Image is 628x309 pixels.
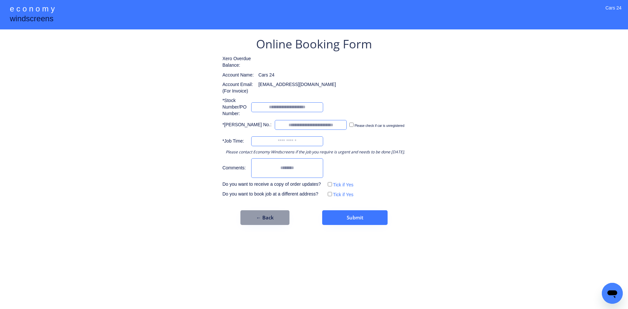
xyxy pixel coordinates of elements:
[322,210,388,225] button: Submit
[256,36,372,52] div: Online Booking Form
[10,3,55,16] div: e c o n o m y
[355,124,404,128] label: Please check if car is unregistered
[605,5,621,20] div: Cars 24
[222,72,255,78] div: Account Name:
[240,210,289,225] button: ← Back
[602,283,623,304] iframe: Button to launch messaging window
[222,191,323,197] div: Do you want to book job at a different address?
[222,97,248,117] div: *Stock Number/PO Number:
[258,72,283,78] div: Cars 24
[333,182,354,187] label: Tick if Yes
[222,181,323,188] div: Do you want to receive a copy of order updates?
[222,122,271,128] div: *[PERSON_NAME] No.:
[333,192,354,197] label: Tick if Yes
[222,56,255,68] div: Xero Overdue Balance:
[222,165,248,171] div: Comments:
[226,149,405,155] div: Please contact Economy Windscreens if the job you require is urgent and needs to be done [DATE].
[258,81,336,88] div: [EMAIL_ADDRESS][DOMAIN_NAME]
[222,138,248,145] div: *Job Time:
[10,13,53,26] div: windscreens
[222,81,255,94] div: Account Email: (For Invoice)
